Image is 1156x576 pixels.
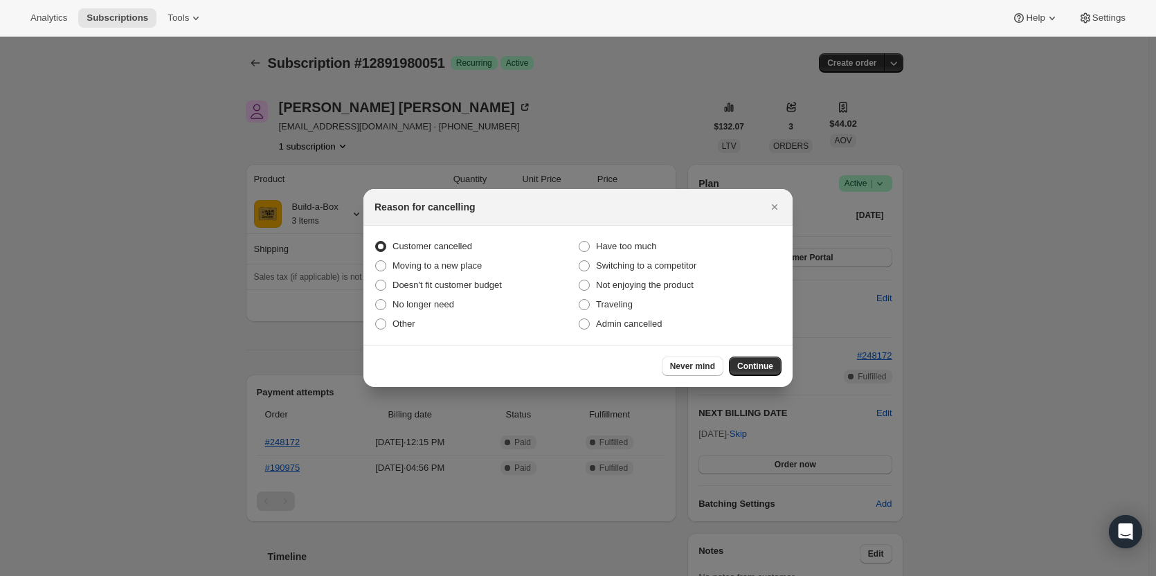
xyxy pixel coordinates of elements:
span: Doesn't fit customer budget [392,280,502,290]
span: Analytics [30,12,67,24]
span: Never mind [670,361,715,372]
span: Not enjoying the product [596,280,694,290]
button: Continue [729,357,782,376]
span: Moving to a new place [392,260,482,271]
span: Traveling [596,299,633,309]
span: Settings [1092,12,1126,24]
span: Admin cancelled [596,318,662,329]
span: Subscriptions [87,12,148,24]
div: Open Intercom Messenger [1109,515,1142,548]
button: Close [765,197,784,217]
span: Have too much [596,241,656,251]
span: Help [1026,12,1045,24]
button: Analytics [22,8,75,28]
button: Never mind [662,357,723,376]
span: Continue [737,361,773,372]
button: Tools [159,8,211,28]
span: Tools [168,12,189,24]
button: Settings [1070,8,1134,28]
button: Help [1004,8,1067,28]
button: Subscriptions [78,8,156,28]
span: Switching to a competitor [596,260,696,271]
h2: Reason for cancelling [374,200,475,214]
span: Customer cancelled [392,241,472,251]
span: Other [392,318,415,329]
span: No longer need [392,299,454,309]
